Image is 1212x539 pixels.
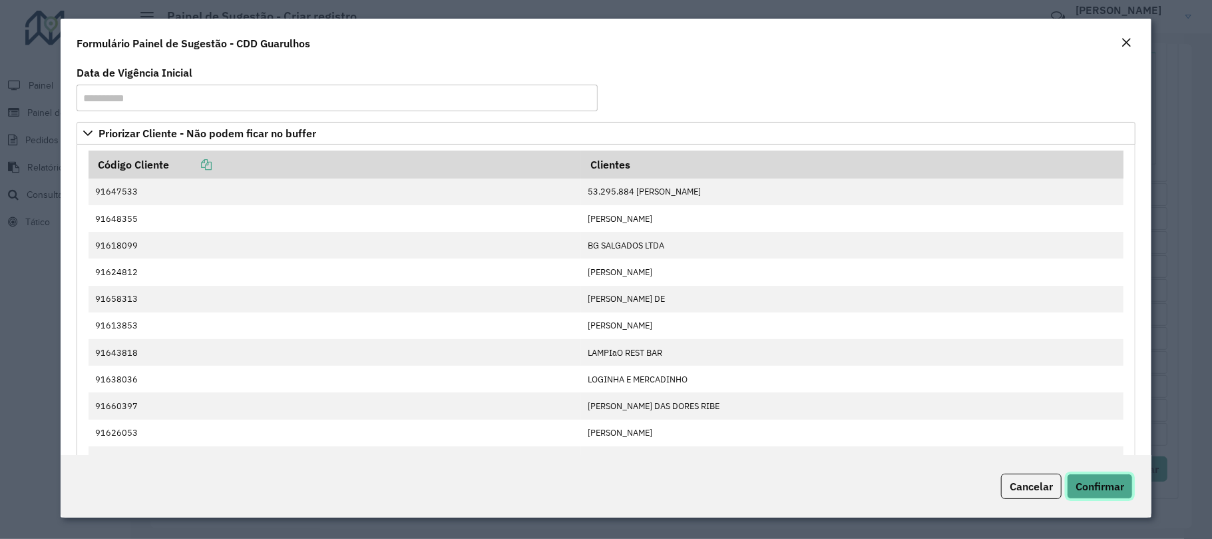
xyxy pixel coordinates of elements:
td: LOGINHA E MERCADINHO [581,366,1123,392]
td: 91658313 [89,286,582,312]
td: 91626053 [89,420,582,446]
td: 91638036 [89,366,582,392]
td: 91660397 [89,392,582,419]
td: 91647533 [89,179,582,205]
td: LAMPIaO REST BAR [581,339,1123,366]
button: Close [1117,35,1135,52]
td: BG SALGADOS LTDA [581,232,1123,259]
td: 91624812 [89,259,582,285]
h4: Formulário Painel de Sugestão - CDD Guarulhos [77,35,310,51]
button: Cancelar [1001,474,1062,499]
td: 91613853 [89,312,582,339]
span: Priorizar Cliente - Não podem ficar no buffer [99,128,316,139]
td: [PERSON_NAME] DE [581,286,1123,312]
td: [PERSON_NAME] [581,420,1123,446]
span: Cancelar [1010,480,1053,493]
td: [PERSON_NAME] DAS DORES RIBE [581,392,1123,419]
a: Copiar [169,158,212,171]
th: Código Cliente [89,151,582,179]
em: Fechar [1121,37,1131,48]
th: Clientes [581,151,1123,179]
a: Priorizar Cliente - Não podem ficar no buffer [77,122,1135,145]
td: 91648355 [89,205,582,232]
td: [PERSON_NAME] [581,312,1123,339]
span: Confirmar [1076,480,1124,493]
td: 91643818 [89,339,582,366]
td: 91618099 [89,232,582,259]
label: Data de Vigência Inicial [77,65,192,81]
td: [PERSON_NAME] [581,205,1123,232]
td: 91648568 [89,446,582,473]
td: [PERSON_NAME] [581,446,1123,473]
td: [PERSON_NAME] [581,259,1123,285]
button: Confirmar [1067,474,1133,499]
td: 53.295.884 [PERSON_NAME] [581,179,1123,205]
